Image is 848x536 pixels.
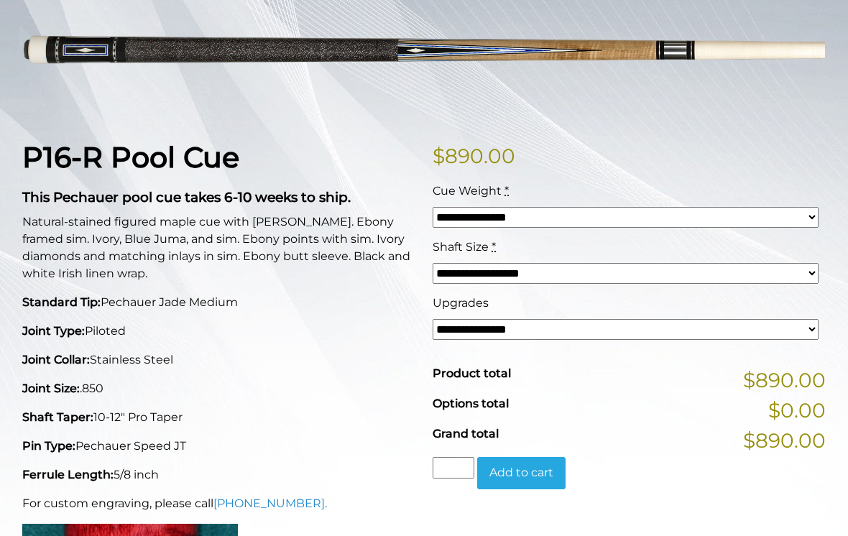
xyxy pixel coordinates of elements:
p: .850 [22,380,415,397]
span: $ [433,144,445,168]
strong: Ferrule Length: [22,468,114,481]
p: For custom engraving, please call [22,495,415,512]
p: Pechauer Speed JT [22,438,415,455]
span: $890.00 [743,425,826,456]
bdi: 890.00 [433,144,515,168]
a: [PHONE_NUMBER]. [213,496,327,510]
strong: Joint Size: [22,382,80,395]
span: Grand total [433,427,499,440]
abbr: required [504,184,509,198]
p: Pechauer Jade Medium [22,294,415,311]
strong: Shaft Taper: [22,410,93,424]
strong: This Pechauer pool cue takes 6-10 weeks to ship. [22,189,351,205]
strong: P16-R Pool Cue [22,140,239,175]
input: Product quantity [433,457,474,479]
span: Upgrades [433,296,489,310]
p: Natural-stained figured maple cue with [PERSON_NAME]. Ebony framed sim. Ivory, Blue Juma, and sim... [22,213,415,282]
p: Stainless Steel [22,351,415,369]
span: Product total [433,366,511,380]
strong: Joint Type: [22,324,85,338]
button: Add to cart [477,457,566,490]
strong: Standard Tip: [22,295,101,309]
span: Options total [433,397,509,410]
strong: Joint Collar: [22,353,90,366]
p: 10-12" Pro Taper [22,409,415,426]
strong: Pin Type: [22,439,75,453]
span: Cue Weight [433,184,502,198]
span: $890.00 [743,365,826,395]
span: Shaft Size [433,240,489,254]
p: 5/8 inch [22,466,415,484]
span: $0.00 [768,395,826,425]
p: Piloted [22,323,415,340]
abbr: required [492,240,496,254]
